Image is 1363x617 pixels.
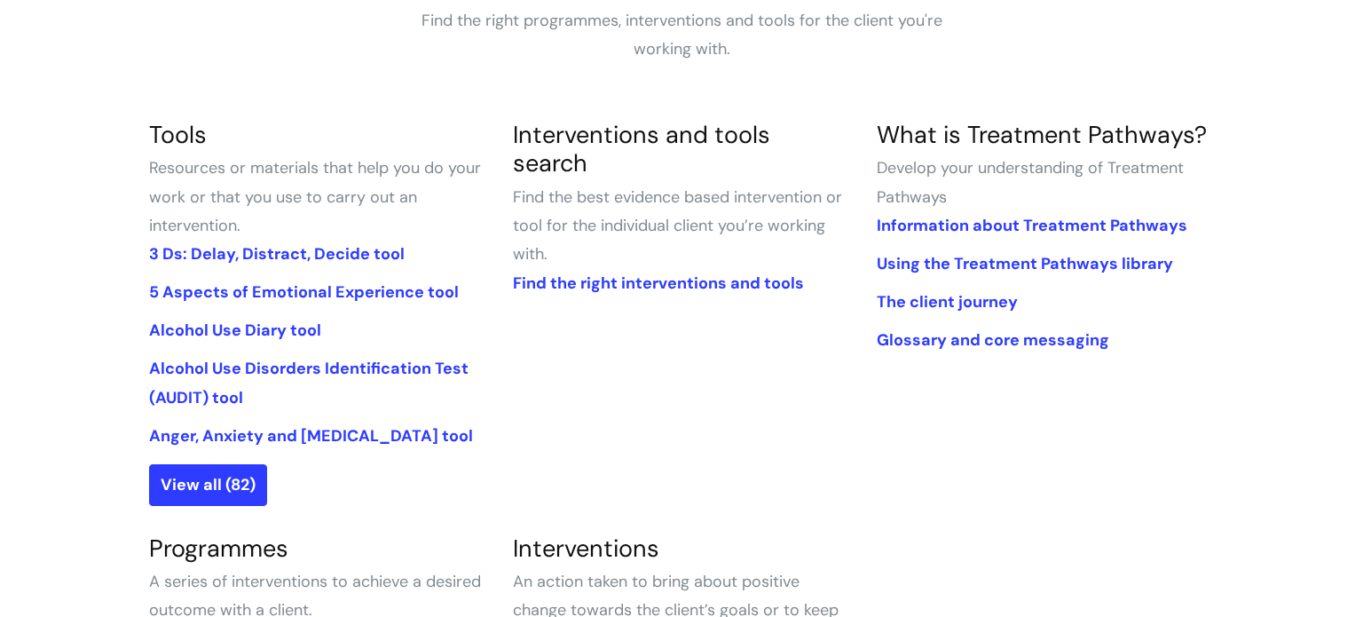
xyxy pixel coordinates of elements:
a: Programmes [149,533,288,564]
a: Information about Treatment Pathways [877,215,1187,236]
span: Resources or materials that help you do your work or that you use to carry out an intervention. [149,157,481,236]
a: Interventions and tools search [513,119,770,178]
a: Alcohol Use Disorders Identification Test (AUDIT) tool [149,358,469,407]
span: Develop your understanding of Treatment Pathways [877,157,1184,207]
a: 5 Aspects of Emotional Experience tool [149,281,459,303]
a: What is Treatment Pathways? [877,119,1207,150]
a: The client journey [877,291,1018,312]
a: 3 Ds: Delay, Distract, Decide tool [149,243,405,265]
a: Using the Treatment Pathways library [877,253,1173,274]
p: Find the right programmes, interventions and tools for the client you're working with. [415,6,948,64]
a: Interventions [513,533,659,564]
a: Alcohol Use Diary tool [149,320,321,341]
a: View all (82) [149,464,267,505]
a: Glossary and core messaging [877,329,1109,351]
span: Find the best evidence based intervention or tool for the individual client you’re working with. [513,186,842,265]
a: Anger, Anxiety and [MEDICAL_DATA] tool [149,425,473,447]
a: Find the right interventions and tools [513,273,804,294]
a: Tools [149,119,207,150]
